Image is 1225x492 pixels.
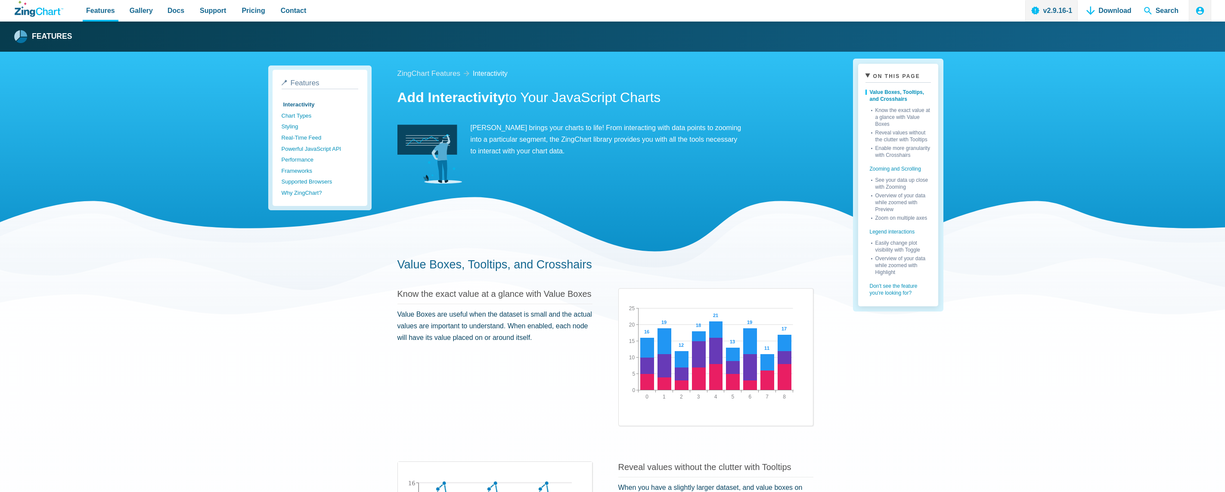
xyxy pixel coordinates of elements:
[397,122,462,187] img: Interactivity Image
[282,187,358,199] a: Why ZingChart?
[871,175,931,190] a: See your data up close with Zooming
[397,89,813,108] h1: to Your JavaScript Charts
[282,121,358,132] a: Styling
[282,165,358,177] a: Frameworks
[865,276,931,299] a: Don't see the feature you're looking for?
[397,122,742,157] p: [PERSON_NAME] brings your charts to life! From interacting with data points to zooming into a par...
[618,462,791,472] a: Reveal values without the clutter with Tooltips
[242,5,265,16] span: Pricing
[871,105,931,128] a: Know the exact value at a glance with Value Boxes
[865,86,931,105] a: Value Boxes, Tooltips, and Crosshairs
[473,68,508,79] a: interactivity
[282,99,358,110] a: Interactivity
[281,5,307,16] span: Contact
[397,289,592,299] a: Know the exact value at a glance with Value Boxes
[865,159,931,175] a: Zooming and Scrolling
[167,5,184,16] span: Docs
[871,128,931,143] a: Reveal values without the clutter with Tooltips
[865,221,931,238] a: Legend interactions
[282,132,358,143] a: Real-Time Feed
[871,213,931,221] a: Zoom on multiple axes
[865,71,931,83] summary: On This Page
[282,154,358,165] a: Performance
[32,33,72,40] strong: Features
[397,308,592,344] p: Value Boxes are useful when the dataset is small and the actual values are important to understan...
[282,79,358,89] a: Features
[130,5,153,16] span: Gallery
[15,30,72,43] a: Features
[871,238,931,253] a: Easily change plot visibility with Toggle
[871,190,931,213] a: Overview of your data while zoomed with Preview
[282,110,358,121] a: Chart Types
[397,68,460,80] a: ZingChart Features
[291,79,319,87] span: Features
[282,176,358,187] a: Supported Browsers
[397,90,506,105] strong: Add Interactivity
[871,253,931,276] a: Overview of your data while zoomed with Highlight
[871,143,931,159] a: Enable more granularity with Crosshairs
[397,258,592,271] a: Value Boxes, Tooltips, and Crosshairs
[15,1,63,17] a: ZingChart Logo. Click to return to the homepage
[200,5,226,16] span: Support
[86,5,115,16] span: Features
[282,143,358,155] a: Powerful JavaScript API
